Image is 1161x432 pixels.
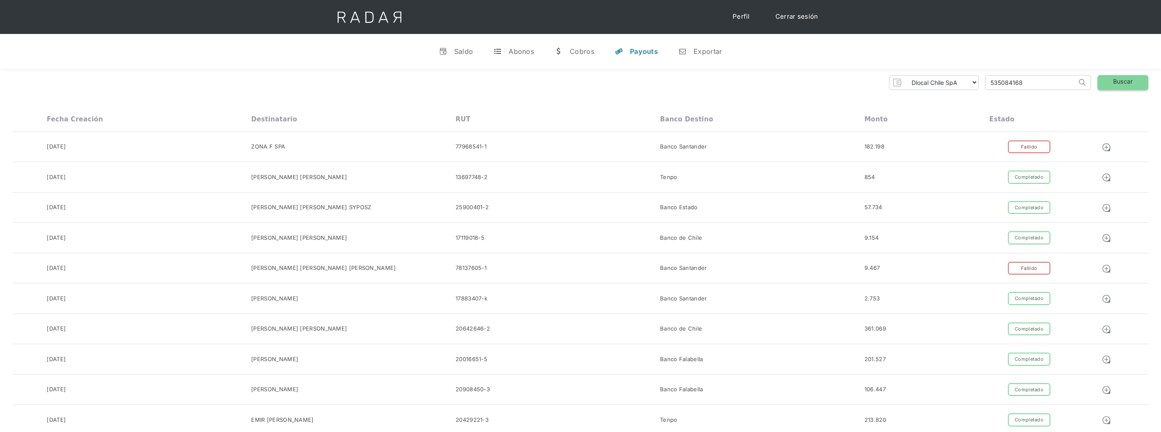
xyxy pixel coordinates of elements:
div: EMIR [PERSON_NAME] [251,416,313,424]
div: 57.734 [864,203,882,212]
div: Fecha creación [47,115,103,123]
img: Detalle [1102,355,1111,364]
div: 17119018-5 [456,234,484,242]
div: Banco de Chile [660,234,702,242]
input: Busca por ID [985,76,1077,90]
div: 20642646-2 [456,325,490,333]
div: Banco Santander [660,295,707,303]
a: Perfil [724,8,758,25]
div: w [554,47,563,56]
div: n [678,47,687,56]
a: Buscar [1097,75,1148,90]
div: Completado [1008,201,1050,214]
div: 9.467 [864,264,880,272]
div: Completado [1008,171,1050,184]
div: ZONA F SPA [251,143,285,151]
div: t [493,47,502,56]
div: Monto [864,115,888,123]
div: [DATE] [47,203,66,212]
div: Banco Santander [660,143,707,151]
div: [PERSON_NAME] [PERSON_NAME] SYPOSZ [251,203,371,212]
div: Saldo [454,47,473,56]
div: Abonos [509,47,534,56]
img: Detalle [1102,233,1111,243]
div: [PERSON_NAME] [251,385,298,394]
img: Detalle [1102,173,1111,182]
div: Completado [1008,323,1050,336]
div: [DATE] [47,173,66,182]
div: [PERSON_NAME] [PERSON_NAME] [251,234,347,242]
div: [DATE] [47,355,66,364]
div: [DATE] [47,143,66,151]
div: 17883407-k [456,295,487,303]
div: 201.527 [864,355,886,364]
div: 361.069 [864,325,886,333]
div: v [439,47,448,56]
div: [DATE] [47,295,66,303]
img: Detalle [1102,385,1111,395]
div: Completado [1008,383,1050,396]
div: [PERSON_NAME] [251,355,298,364]
form: Form [889,75,979,90]
div: Cobros [570,47,594,56]
div: Payouts [630,47,658,56]
div: [DATE] [47,385,66,394]
img: Detalle [1102,415,1111,425]
div: [DATE] [47,264,66,272]
div: y [615,47,623,56]
a: Cerrar sesión [767,8,827,25]
div: Banco Santander [660,264,707,272]
div: Tenpo [660,173,677,182]
div: Fallido [1008,262,1050,275]
div: 20016651-5 [456,355,487,364]
div: Completado [1008,353,1050,366]
div: Completado [1008,231,1050,244]
div: [PERSON_NAME] [251,295,298,303]
div: Estado [989,115,1014,123]
div: Banco de Chile [660,325,702,333]
div: Completado [1008,292,1050,305]
div: RUT [456,115,470,123]
div: Fallido [1008,140,1050,154]
div: [DATE] [47,416,66,424]
div: 9.154 [864,234,879,242]
img: Detalle [1102,143,1111,152]
div: 20429221-3 [456,416,489,424]
img: Detalle [1102,325,1111,334]
div: 20908450-3 [456,385,490,394]
div: [PERSON_NAME] [PERSON_NAME] [PERSON_NAME] [251,264,396,272]
img: Detalle [1102,294,1111,303]
div: [DATE] [47,325,66,333]
div: 77968541-1 [456,143,487,151]
div: Banco Estado [660,203,698,212]
div: Banco Falabella [660,385,703,394]
div: 213.820 [864,416,886,424]
div: 25900401-2 [456,203,489,212]
div: 182.198 [864,143,884,151]
div: Banco destino [660,115,713,123]
div: Completado [1008,413,1050,426]
div: [PERSON_NAME] [PERSON_NAME] [251,325,347,333]
div: 13697748-2 [456,173,487,182]
img: Detalle [1102,203,1111,213]
div: Destinatario [251,115,297,123]
div: 854 [864,173,875,182]
div: Exportar [694,47,722,56]
div: 2.753 [864,295,880,303]
div: Tenpo [660,416,677,424]
img: Detalle [1102,264,1111,273]
div: 106.447 [864,385,886,394]
div: Banco Falabella [660,355,703,364]
div: 78137605-1 [456,264,487,272]
div: [PERSON_NAME] [PERSON_NAME] [251,173,347,182]
div: [DATE] [47,234,66,242]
